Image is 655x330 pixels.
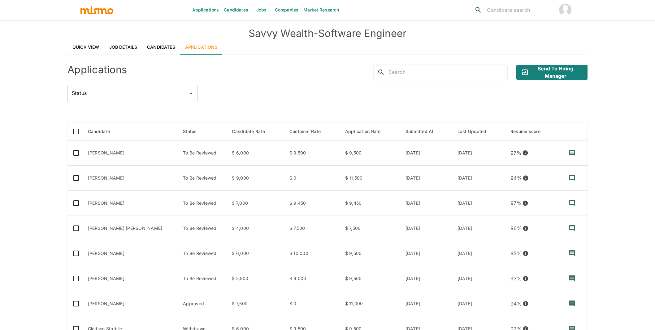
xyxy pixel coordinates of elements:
button: recent-notes [565,296,579,311]
td: [DATE] [453,241,505,266]
span: Candidate Rate [232,128,273,135]
td: $ 9,000 [284,266,340,291]
td: [PERSON_NAME] [83,140,178,166]
a: Candidates [142,40,180,55]
svg: View resume score details [523,250,529,256]
td: $ 9,500 [284,140,340,166]
td: $ 11,500 [340,166,401,191]
td: [DATE] [453,166,505,191]
td: [DATE] [401,216,453,241]
td: $ 7,500 [227,291,284,316]
td: [PERSON_NAME] [83,291,178,316]
td: [DATE] [401,241,453,266]
td: $ 7,000 [227,191,284,216]
td: To Be Reviewed [178,216,227,241]
td: $ 4,000 [227,216,284,241]
td: [PERSON_NAME] [83,266,178,291]
a: Quick View [67,40,104,55]
td: [DATE] [453,291,505,316]
td: [DATE] [453,216,505,241]
button: recent-notes [565,221,579,236]
a: Applications [180,40,223,55]
button: search [374,65,388,80]
input: Search [388,67,507,77]
span: Last Updated [458,128,495,135]
td: $ 5,500 [227,266,284,291]
td: To Be Reviewed [178,166,227,191]
span: Customer Rate [289,128,329,135]
td: To Be Reviewed [178,140,227,166]
td: $ 9,450 [340,191,401,216]
td: [PERSON_NAME] [83,166,178,191]
td: $ 0 [284,291,340,316]
td: Approved [178,291,227,316]
p: 96 % [510,224,522,233]
button: recent-notes [565,196,579,211]
img: logo [80,5,114,15]
a: Job Details [104,40,142,55]
p: 94 % [510,174,522,182]
td: [DATE] [401,166,453,191]
h4: Applications [67,64,127,76]
td: [DATE] [453,191,505,216]
td: $ 6,000 [227,140,284,166]
td: $ 10,000 [284,241,340,266]
td: To Be Reviewed [178,191,227,216]
svg: View resume score details [523,301,529,307]
p: 94 % [510,299,522,308]
td: $ 9,500 [340,241,401,266]
td: $ 7,500 [284,216,340,241]
button: recent-notes [565,246,579,261]
button: Open [187,89,195,98]
td: [PERSON_NAME] [PERSON_NAME] [83,216,178,241]
button: recent-notes [565,145,579,160]
svg: View resume score details [522,200,528,206]
p: 93 % [510,274,522,283]
h4: Savvy Wealth - Software Engineer [67,27,588,40]
span: Candidate [88,128,118,135]
input: Candidate search [484,6,553,14]
td: $ 9,450 [284,191,340,216]
td: $ 9,500 [340,266,401,291]
td: [DATE] [401,191,453,216]
svg: View resume score details [523,175,529,181]
button: recent-notes [565,171,579,185]
td: [PERSON_NAME] [83,191,178,216]
p: 95 % [510,249,522,258]
svg: View resume score details [523,225,529,231]
button: Send to Hiring Manager [516,65,588,80]
span: Application Rate [345,128,389,135]
td: To Be Reviewed [178,266,227,291]
td: $ 7,500 [340,216,401,241]
button: recent-notes [565,271,579,286]
p: 97 % [510,199,522,207]
span: Status [183,128,205,135]
span: Resume score [510,128,549,135]
td: $ 9,500 [340,140,401,166]
td: [DATE] [453,140,505,166]
td: $ 11,000 [340,291,401,316]
td: [DATE] [401,266,453,291]
svg: View resume score details [523,275,529,282]
svg: View resume score details [522,150,528,156]
td: $ 6,000 [227,241,284,266]
td: [DATE] [401,140,453,166]
td: $ 9,000 [227,166,284,191]
td: To Be Reviewed [178,241,227,266]
img: Carmen Vilachá [559,4,571,16]
td: [DATE] [453,266,505,291]
p: 97 % [510,149,522,157]
td: $ 0 [284,166,340,191]
span: Submitted At [406,128,442,135]
td: [PERSON_NAME] [83,241,178,266]
td: [DATE] [401,291,453,316]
